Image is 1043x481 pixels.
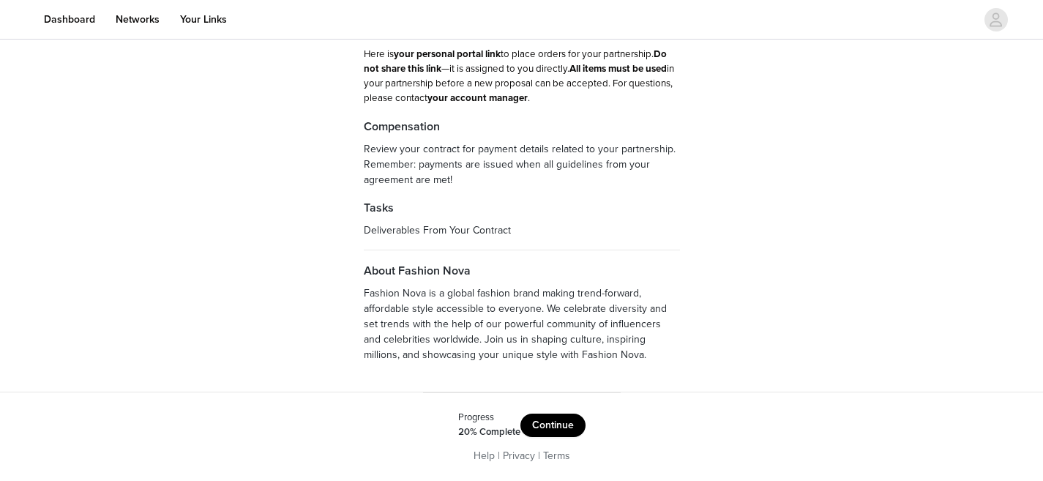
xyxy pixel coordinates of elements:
strong: All items must be used [569,63,667,75]
h4: About Fashion Nova [364,262,680,280]
h4: Tasks [364,199,680,217]
h4: Compensation [364,118,680,135]
span: | [498,450,500,462]
strong: your account manager [427,92,528,104]
span: Here is to place orders for your partnership. —it is assigned to you directly. in your partnershi... [364,48,674,104]
div: avatar [989,8,1003,31]
span: Deliverables From Your Contract [364,224,511,236]
a: Privacy [503,450,535,462]
span: | [538,450,540,462]
a: Your Links [171,3,236,36]
p: Review your contract for payment details related to your partnership. Remember: payments are issu... [364,141,680,187]
strong: Do not share this link [364,48,667,75]
a: Terms [543,450,570,462]
button: Continue [520,414,586,437]
a: Dashboard [35,3,104,36]
a: Help [474,450,495,462]
a: Networks [107,3,168,36]
p: Fashion Nova is a global fashion brand making trend-forward, affordable style accessible to every... [364,286,680,362]
strong: your personal portal link [394,48,501,60]
div: 20% Complete [458,425,520,440]
div: Progress [458,411,520,425]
